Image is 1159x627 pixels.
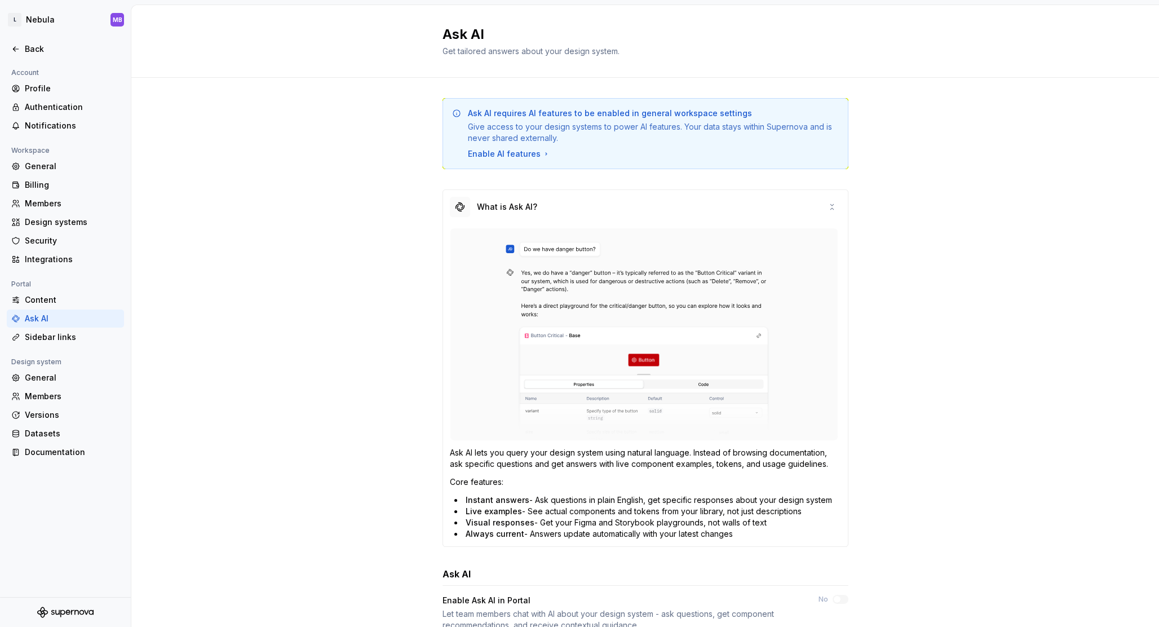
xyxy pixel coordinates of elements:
div: Design systems [25,217,120,228]
a: Sidebar links [7,328,124,346]
span: Live examples [466,506,522,516]
p: Ask AI lets you query your design system using natural language. Instead of browsing documentatio... [450,447,841,470]
div: Content [25,294,120,306]
div: General [25,161,120,172]
a: Design systems [7,213,124,231]
div: Versions [25,409,120,421]
div: What is Ask AI? [477,201,537,213]
a: Ask AI [7,310,124,328]
div: Back [25,43,120,55]
div: Members [25,198,120,209]
button: Enable AI features [468,148,551,160]
div: Integrations [25,254,120,265]
a: Versions [7,406,124,424]
a: Authentication [7,98,124,116]
a: Integrations [7,250,124,268]
div: Sidebar links [25,332,120,343]
div: Billing [25,179,120,191]
a: Notifications [7,117,124,135]
div: Design system [7,355,66,369]
a: Documentation [7,443,124,461]
div: General [25,372,120,383]
div: Ask AI [25,313,120,324]
div: Ask AI requires AI features to be enabled in general workspace settings [468,108,752,119]
a: Members [7,195,124,213]
div: Datasets [25,428,120,439]
a: Members [7,387,124,405]
div: Account [7,66,43,80]
div: Notifications [25,120,120,131]
a: Billing [7,176,124,194]
span: Get tailored answers about your design system. [443,46,620,56]
a: General [7,157,124,175]
button: LNebulaMB [2,7,129,32]
div: Security [25,235,120,246]
div: Portal [7,277,36,291]
div: Give access to your design systems to power AI features. Your data stays within Supernova and is ... [468,121,839,144]
svg: Supernova Logo [37,607,94,618]
a: Profile [7,80,124,98]
li: - Ask questions in plain English, get specific responses about your design system [454,494,841,506]
div: Nebula [26,14,55,25]
p: Core features: [450,476,841,488]
div: MB [113,15,122,24]
div: L [8,13,21,27]
div: Profile [25,83,120,94]
div: Enable Ask AI in Portal [443,595,530,606]
div: Workspace [7,144,54,157]
a: Content [7,291,124,309]
li: - Get your Figma and Storybook playgrounds, not walls of text [454,517,841,528]
label: No [819,595,828,604]
a: General [7,369,124,387]
span: Visual responses [466,518,534,527]
a: Datasets [7,425,124,443]
div: Members [25,391,120,402]
a: Back [7,40,124,58]
li: - Answers update automatically with your latest changes [454,528,841,540]
span: Always current [466,529,524,538]
span: Instant answers [466,495,529,505]
h3: Ask AI [443,567,471,581]
div: Authentication [25,101,120,113]
a: Security [7,232,124,250]
li: - See actual components and tokens from your library, not just descriptions [454,506,841,517]
div: Documentation [25,447,120,458]
h2: Ask AI [443,25,835,43]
